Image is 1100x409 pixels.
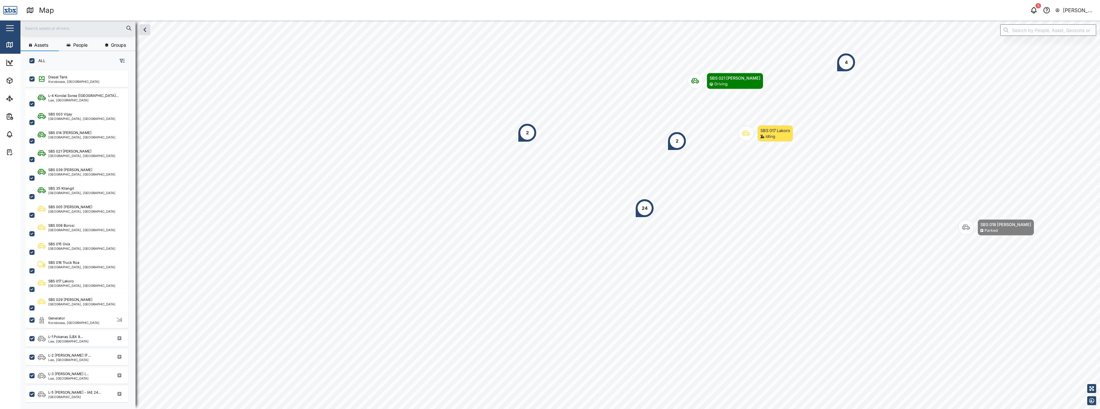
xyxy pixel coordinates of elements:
[48,167,92,173] div: SBS 039 [PERSON_NAME]
[766,134,775,140] div: Idling
[1000,24,1096,36] input: Search by People, Asset, Geozone or Place
[48,173,115,176] div: [GEOGRAPHIC_DATA], [GEOGRAPHIC_DATA]
[738,125,793,142] div: Map marker
[667,131,687,151] div: Map marker
[642,205,648,212] div: 24
[48,279,74,284] div: SBS 017 Lakoro
[48,265,115,269] div: [GEOGRAPHIC_DATA], [GEOGRAPHIC_DATA]
[17,113,38,120] div: Reports
[985,228,998,234] div: Parked
[48,390,101,395] div: L-5 [PERSON_NAME] - IAE 24...
[48,210,115,213] div: [GEOGRAPHIC_DATA], [GEOGRAPHIC_DATA]
[1055,6,1095,15] button: [PERSON_NAME] SBS
[48,228,115,232] div: [GEOGRAPHIC_DATA], [GEOGRAPHIC_DATA]
[17,131,36,138] div: Alarms
[48,353,91,358] div: L-2 [PERSON_NAME] (F...
[48,284,115,287] div: [GEOGRAPHIC_DATA], [GEOGRAPHIC_DATA]
[34,43,48,47] span: Assets
[48,204,92,210] div: SBS 005 [PERSON_NAME]
[48,117,115,120] div: [GEOGRAPHIC_DATA], [GEOGRAPHIC_DATA]
[48,395,101,398] div: [GEOGRAPHIC_DATA]
[48,297,92,303] div: SBS 029 [PERSON_NAME]
[760,127,790,134] div: SBS 017 Lakoro
[710,75,760,81] div: SBS 021 [PERSON_NAME]
[48,358,91,361] div: Lae, [GEOGRAPHIC_DATA]
[20,20,1100,409] canvas: Map
[48,223,75,228] div: SBS 008 Borosi
[48,149,91,154] div: SBS 021 [PERSON_NAME]
[48,130,91,136] div: SBS 014 [PERSON_NAME]
[48,377,89,380] div: Lae, [GEOGRAPHIC_DATA]
[48,75,67,80] div: Diesel Tank
[48,303,115,306] div: [GEOGRAPHIC_DATA], [GEOGRAPHIC_DATA]
[35,58,45,63] label: ALL
[526,129,529,136] div: 2
[17,41,31,48] div: Map
[48,80,99,83] div: Korobosea, [GEOGRAPHIC_DATA]
[48,112,72,117] div: SBS 003 Vijay
[1036,3,1041,8] div: 5
[48,241,70,247] div: SBS 015 Ovia
[48,136,115,139] div: [GEOGRAPHIC_DATA], [GEOGRAPHIC_DATA]
[980,221,1031,228] div: SBS 018 [PERSON_NAME]
[48,321,99,324] div: Korobosea, [GEOGRAPHIC_DATA]
[48,334,83,340] div: L-1 Pokanas (LBX 8...
[39,5,54,16] div: Map
[1063,6,1095,14] div: [PERSON_NAME] SBS
[48,93,119,98] div: L-4 Kondai Sorea ([GEOGRAPHIC_DATA]...
[17,77,36,84] div: Assets
[111,43,126,47] span: Groups
[48,191,115,194] div: [GEOGRAPHIC_DATA], [GEOGRAPHIC_DATA]
[17,149,34,156] div: Tasks
[48,260,79,265] div: SBS 016 Truck Roa
[48,247,115,250] div: [GEOGRAPHIC_DATA], [GEOGRAPHIC_DATA]
[676,138,679,145] div: 2
[714,81,727,87] div: Driving
[48,186,74,191] div: SBS 35 Kilangit
[48,316,65,321] div: Generator
[48,371,89,377] div: L-3 [PERSON_NAME] (...
[845,59,848,66] div: 4
[518,123,537,142] div: Map marker
[24,23,132,33] input: Search assets or drivers
[73,43,88,47] span: People
[635,199,654,218] div: Map marker
[687,73,763,89] div: Map marker
[48,340,89,343] div: Lae, [GEOGRAPHIC_DATA]
[17,95,32,102] div: Sites
[958,219,1034,236] div: Map marker
[837,53,856,72] div: Map marker
[48,98,119,102] div: Lae, [GEOGRAPHIC_DATA]
[3,3,17,17] img: Main Logo
[48,154,115,157] div: [GEOGRAPHIC_DATA], [GEOGRAPHIC_DATA]
[26,68,135,404] div: grid
[17,59,45,66] div: Dashboard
